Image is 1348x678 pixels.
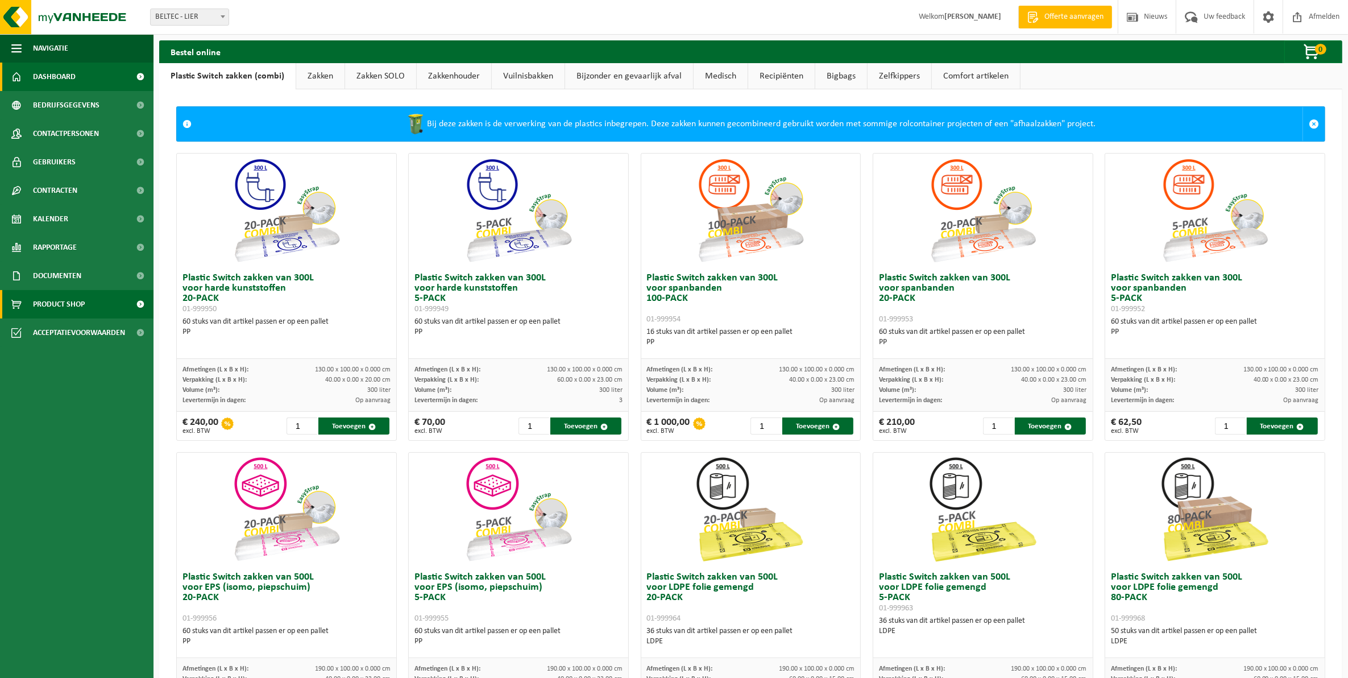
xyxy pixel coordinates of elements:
span: Levertermijn in dagen: [879,397,942,404]
div: PP [414,636,623,647]
span: 130.00 x 100.00 x 0.000 cm [779,366,855,373]
span: 190.00 x 100.00 x 0.000 cm [779,665,855,672]
span: Contactpersonen [33,119,99,148]
span: Afmetingen (L x B x H): [414,665,480,672]
div: 50 stuks van dit artikel passen er op een pallet [1111,626,1319,647]
span: BELTEC - LIER [151,9,229,25]
span: 01-999954 [647,315,681,324]
span: 40.00 x 0.00 x 23.00 cm [1022,377,1087,383]
div: 60 stuks van dit artikel passen er op een pallet [414,317,623,337]
span: 01-999953 [879,315,913,324]
h3: Plastic Switch zakken van 500L voor EPS (isomo, piepschuim) 20-PACK [183,572,391,623]
span: 190.00 x 100.00 x 0.000 cm [315,665,391,672]
span: 300 liter [599,387,623,394]
span: Afmetingen (L x B x H): [647,366,713,373]
span: Product Shop [33,290,85,319]
img: 01-999950 [230,154,343,267]
span: 01-999955 [414,614,449,623]
span: 300 liter [1064,387,1087,394]
span: 01-999949 [414,305,449,313]
span: 190.00 x 100.00 x 0.000 cm [1011,665,1087,672]
span: Volume (m³): [879,387,916,394]
span: Contracten [33,176,77,205]
a: Offerte aanvragen [1018,6,1112,28]
span: 01-999952 [1111,305,1145,313]
span: 60.00 x 0.00 x 23.00 cm [557,377,623,383]
img: 01-999956 [230,453,343,567]
span: Documenten [33,262,81,290]
div: 60 stuks van dit artikel passen er op een pallet [183,317,391,337]
input: 1 [983,417,1014,435]
div: PP [647,337,855,348]
div: € 62,50 [1111,417,1142,435]
input: 1 [287,417,317,435]
span: 01-999956 [183,614,217,623]
span: 40.00 x 0.00 x 23.00 cm [1254,377,1319,383]
input: 1 [519,417,549,435]
button: Toevoegen [550,417,621,435]
span: BELTEC - LIER [150,9,229,26]
span: Volume (m³): [1111,387,1148,394]
div: 60 stuks van dit artikel passen er op een pallet [414,626,623,647]
h2: Bestel online [159,40,232,63]
span: Levertermijn in dagen: [1111,397,1174,404]
a: Vuilnisbakken [492,63,565,89]
span: 01-999968 [1111,614,1145,623]
a: Bigbags [815,63,867,89]
span: Kalender [33,205,68,233]
span: 40.00 x 0.00 x 23.00 cm [789,377,855,383]
div: € 240,00 [183,417,218,435]
span: 01-999964 [647,614,681,623]
span: Verpakking (L x B x H): [647,377,711,383]
div: PP [183,327,391,337]
img: 01-999949 [462,154,575,267]
img: 01-999954 [694,154,807,267]
span: 130.00 x 100.00 x 0.000 cm [1011,366,1087,373]
span: excl. BTW [1111,428,1142,435]
span: Offerte aanvragen [1042,11,1106,23]
div: 16 stuks van dit artikel passen er op een pallet [647,327,855,348]
span: Afmetingen (L x B x H): [1111,665,1177,672]
span: Levertermijn in dagen: [183,397,246,404]
span: Bedrijfsgegevens [33,91,99,119]
img: 01-999963 [926,453,1040,567]
span: Volume (m³): [647,387,684,394]
a: Comfort artikelen [932,63,1020,89]
div: € 70,00 [414,417,445,435]
span: Verpakking (L x B x H): [879,377,943,383]
h3: Plastic Switch zakken van 500L voor LDPE folie gemengd 5-PACK [879,572,1087,613]
img: 01-999955 [462,453,575,567]
div: PP [183,636,391,647]
span: 130.00 x 100.00 x 0.000 cm [547,366,623,373]
span: 3 [619,397,623,404]
h3: Plastic Switch zakken van 300L voor harde kunststoffen 5-PACK [414,273,623,314]
div: € 210,00 [879,417,915,435]
span: Levertermijn in dagen: [414,397,478,404]
h3: Plastic Switch zakken van 500L voor EPS (isomo, piepschuim) 5-PACK [414,572,623,623]
span: Afmetingen (L x B x H): [414,366,480,373]
h3: Plastic Switch zakken van 500L voor LDPE folie gemengd 80-PACK [1111,572,1319,623]
div: LDPE [1111,636,1319,647]
span: Verpakking (L x B x H): [414,377,479,383]
span: Afmetingen (L x B x H): [183,366,248,373]
img: WB-0240-HPE-GN-50.png [404,113,427,135]
span: Levertermijn in dagen: [647,397,710,404]
span: 300 liter [1296,387,1319,394]
a: Zakken [296,63,345,89]
a: Recipiënten [748,63,815,89]
span: Afmetingen (L x B x H): [647,665,713,672]
div: PP [1111,327,1319,337]
span: Dashboard [33,63,76,91]
h3: Plastic Switch zakken van 300L voor spanbanden 5-PACK [1111,273,1319,314]
a: Bijzonder en gevaarlijk afval [565,63,693,89]
img: 01-999952 [1158,154,1272,267]
div: PP [879,337,1087,348]
button: Toevoegen [1015,417,1086,435]
span: 01-999950 [183,305,217,313]
span: Afmetingen (L x B x H): [879,366,945,373]
span: Op aanvraag [355,397,391,404]
span: excl. BTW [879,428,915,435]
a: Medisch [694,63,748,89]
span: Afmetingen (L x B x H): [1111,366,1177,373]
input: 1 [750,417,781,435]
